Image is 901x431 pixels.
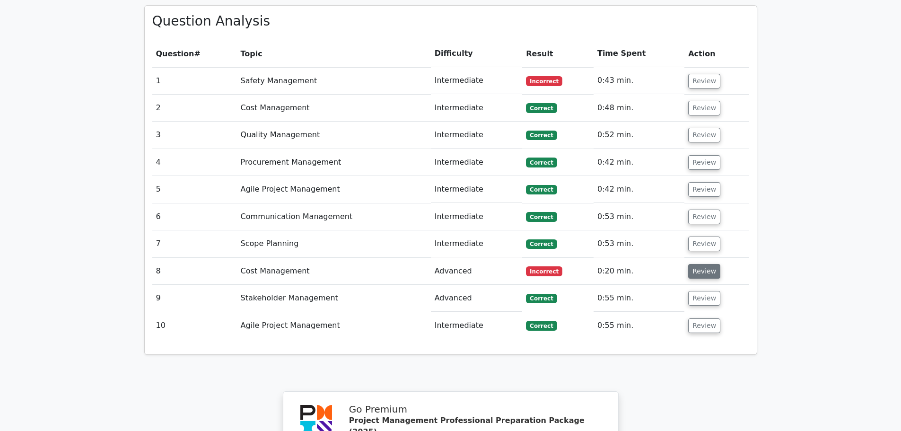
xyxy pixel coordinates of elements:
button: Review [688,318,720,333]
td: Agile Project Management [237,176,431,203]
th: Result [522,40,594,67]
td: Communication Management [237,203,431,230]
td: Intermediate [431,149,523,176]
td: Safety Management [237,67,431,94]
td: 0:55 min. [594,285,684,312]
td: Advanced [431,285,523,312]
td: Intermediate [431,122,523,149]
span: Correct [526,321,557,330]
td: 0:55 min. [594,312,684,339]
button: Review [688,237,720,251]
td: 8 [152,258,237,285]
td: 0:42 min. [594,149,684,176]
button: Review [688,182,720,197]
td: Intermediate [431,176,523,203]
td: 0:53 min. [594,230,684,257]
h3: Question Analysis [152,13,749,29]
span: Correct [526,158,557,167]
button: Review [688,210,720,224]
span: Correct [526,294,557,303]
th: Difficulty [431,40,523,67]
button: Review [688,128,720,142]
td: Cost Management [237,258,431,285]
td: 0:48 min. [594,95,684,122]
td: 7 [152,230,237,257]
button: Review [688,155,720,170]
td: 6 [152,203,237,230]
span: Incorrect [526,76,562,86]
td: 10 [152,312,237,339]
td: 1 [152,67,237,94]
td: 2 [152,95,237,122]
td: Agile Project Management [237,312,431,339]
td: Scope Planning [237,230,431,257]
td: 9 [152,285,237,312]
td: Intermediate [431,203,523,230]
th: # [152,40,237,67]
td: 0:20 min. [594,258,684,285]
td: 0:43 min. [594,67,684,94]
span: Question [156,49,194,58]
button: Review [688,291,720,306]
td: Quality Management [237,122,431,149]
td: Intermediate [431,230,523,257]
td: Intermediate [431,67,523,94]
td: Intermediate [431,312,523,339]
td: 5 [152,176,237,203]
td: Procurement Management [237,149,431,176]
span: Correct [526,103,557,113]
span: Correct [526,185,557,194]
td: Intermediate [431,95,523,122]
span: Correct [526,239,557,249]
span: Correct [526,212,557,221]
td: Cost Management [237,95,431,122]
td: 0:52 min. [594,122,684,149]
td: 0:42 min. [594,176,684,203]
button: Review [688,264,720,279]
button: Review [688,74,720,88]
th: Time Spent [594,40,684,67]
button: Review [688,101,720,115]
td: Stakeholder Management [237,285,431,312]
td: Advanced [431,258,523,285]
td: 0:53 min. [594,203,684,230]
span: Incorrect [526,266,562,276]
td: 4 [152,149,237,176]
th: Action [684,40,749,67]
span: Correct [526,131,557,140]
th: Topic [237,40,431,67]
td: 3 [152,122,237,149]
